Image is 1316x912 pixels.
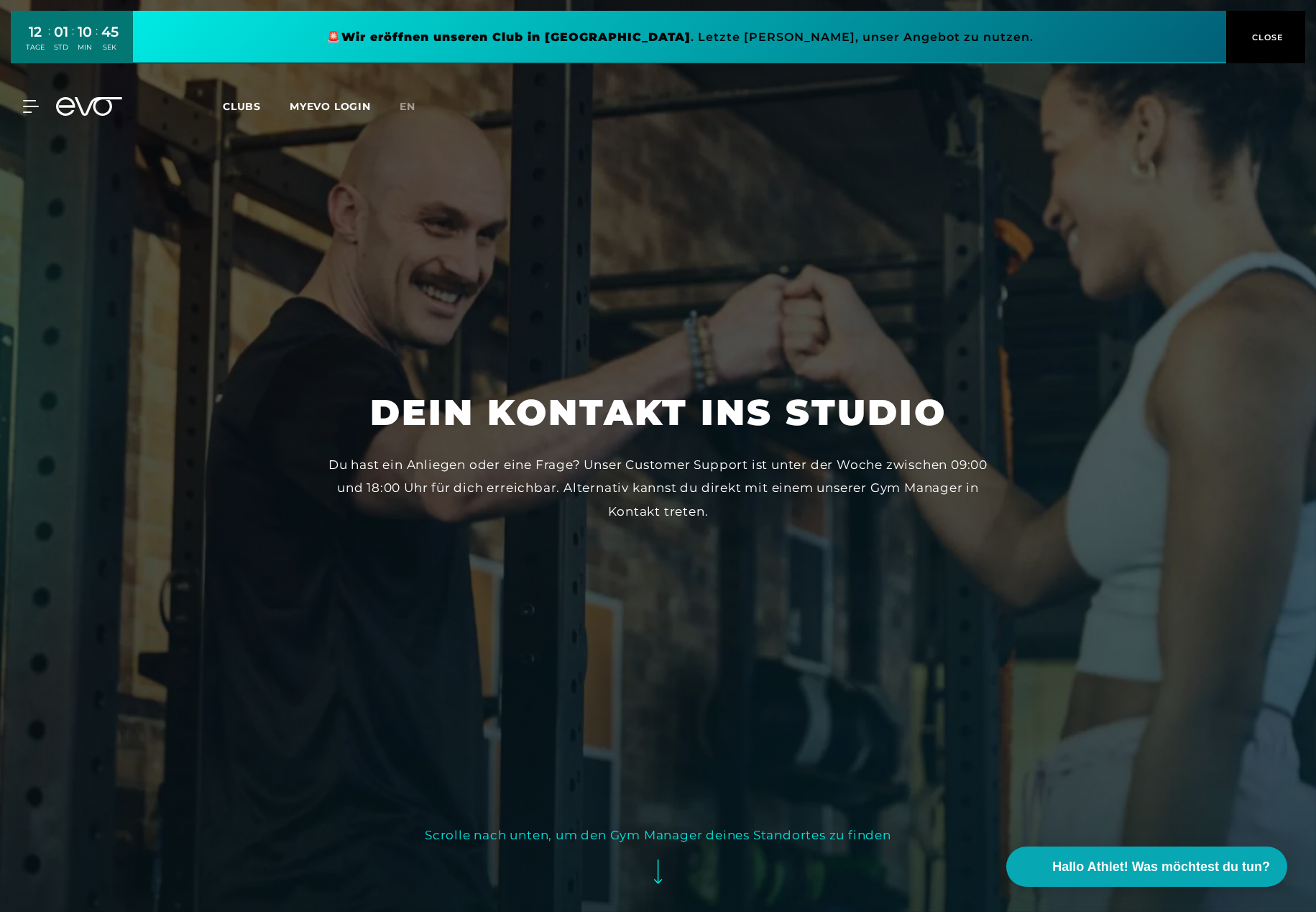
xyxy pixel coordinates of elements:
[101,42,119,53] div: SEK
[370,389,947,436] h1: Dein Kontakt ins Studio
[322,453,995,523] div: Du hast ein Anliegen oder eine Frage? Unser Customer Support ist unter der Woche zwischen 09:00 u...
[1248,31,1284,44] span: CLOSE
[26,42,45,53] div: TAGE
[425,824,891,847] div: Scrolle nach unten, um den Gym Manager deines Standortes zu finden
[1052,857,1270,877] span: Hallo Athlet! Was möchtest du tun?
[400,99,433,115] a: en
[290,100,371,113] a: MYEVO LOGIN
[223,99,290,113] a: Clubs
[78,22,92,42] div: 10
[1006,847,1287,887] button: Hallo Athlet! Was möchtest du tun?
[48,23,50,61] div: :
[400,100,415,113] span: en
[425,824,891,898] button: Scrolle nach unten, um den Gym Manager deines Standortes zu finden
[54,42,68,53] div: STD
[72,23,74,61] div: :
[26,22,45,42] div: 12
[78,42,92,53] div: MIN
[223,100,261,113] span: Clubs
[96,23,98,61] div: :
[101,22,119,42] div: 45
[1226,11,1305,63] button: CLOSE
[54,22,68,42] div: 01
